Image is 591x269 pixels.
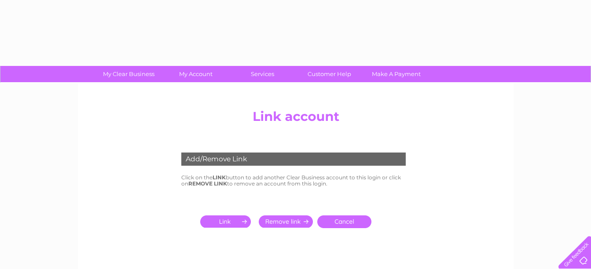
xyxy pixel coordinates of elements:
td: Click on the button to add another Clear Business account to this login or click on to remove an ... [179,172,412,189]
b: LINK [213,174,226,181]
a: My Account [159,66,232,82]
input: Submit [259,215,313,228]
a: Make A Payment [360,66,433,82]
a: Cancel [317,215,371,228]
div: Add/Remove Link [181,153,406,166]
a: Customer Help [293,66,366,82]
a: Services [226,66,299,82]
input: Submit [200,215,254,228]
b: REMOVE LINK [188,180,227,187]
a: My Clear Business [92,66,165,82]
